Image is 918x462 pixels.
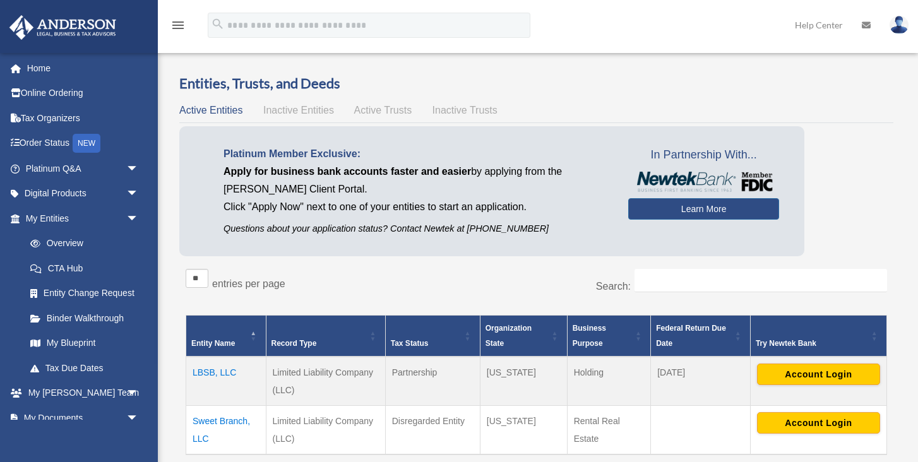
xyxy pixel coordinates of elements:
th: Try Newtek Bank : Activate to sort [750,316,886,357]
a: Learn More [628,198,779,220]
a: Digital Productsarrow_drop_down [9,181,158,206]
p: Questions about your application status? Contact Newtek at [PHONE_NUMBER] [224,221,609,237]
label: Search: [596,281,631,292]
span: arrow_drop_down [126,156,152,182]
span: arrow_drop_down [126,405,152,431]
a: Entity Change Request [18,281,152,306]
span: Business Purpose [573,324,606,348]
a: Order StatusNEW [9,131,158,157]
td: Limited Liability Company (LLC) [266,406,385,455]
span: In Partnership With... [628,145,779,165]
a: Account Login [757,417,880,427]
td: Sweet Branch, LLC [186,406,266,455]
a: Home [9,56,158,81]
div: NEW [73,134,100,153]
a: My Documentsarrow_drop_down [9,405,158,430]
h3: Entities, Trusts, and Deeds [179,74,893,93]
a: Tax Organizers [9,105,158,131]
th: Organization State: Activate to sort [480,316,567,357]
span: Entity Name [191,339,235,348]
a: My Blueprint [18,331,152,356]
img: User Pic [890,16,909,34]
td: Disregarded Entity [385,406,480,455]
td: Partnership [385,357,480,406]
span: arrow_drop_down [126,206,152,232]
p: by applying from the [PERSON_NAME] Client Portal. [224,163,609,198]
a: Account Login [757,369,880,379]
span: Inactive Trusts [432,105,498,115]
a: CTA Hub [18,256,152,281]
span: Active Entities [179,105,242,115]
img: NewtekBankLogoSM.png [635,172,773,192]
span: arrow_drop_down [126,181,152,207]
div: Try Newtek Bank [756,336,867,351]
td: [US_STATE] [480,406,567,455]
a: Platinum Q&Aarrow_drop_down [9,156,158,181]
a: Overview [18,231,145,256]
p: Platinum Member Exclusive: [224,145,609,163]
span: Organization State [486,324,532,348]
td: [DATE] [651,357,751,406]
a: menu [170,22,186,33]
td: [US_STATE] [480,357,567,406]
a: Online Ordering [9,81,158,106]
th: Entity Name: Activate to invert sorting [186,316,266,357]
a: Tax Due Dates [18,355,152,381]
th: Federal Return Due Date: Activate to sort [651,316,751,357]
img: Anderson Advisors Platinum Portal [6,15,120,40]
span: Federal Return Due Date [656,324,726,348]
th: Record Type: Activate to sort [266,316,385,357]
span: Inactive Entities [263,105,334,115]
i: menu [170,18,186,33]
th: Tax Status: Activate to sort [385,316,480,357]
th: Business Purpose: Activate to sort [567,316,651,357]
i: search [211,17,225,31]
span: arrow_drop_down [126,381,152,406]
a: My Entitiesarrow_drop_down [9,206,152,231]
td: Holding [567,357,651,406]
td: Rental Real Estate [567,406,651,455]
p: Click "Apply Now" next to one of your entities to start an application. [224,198,609,216]
a: My [PERSON_NAME] Teamarrow_drop_down [9,381,158,406]
span: Active Trusts [354,105,412,115]
label: entries per page [212,278,285,289]
span: Record Type [271,339,317,348]
td: Limited Liability Company (LLC) [266,357,385,406]
span: Apply for business bank accounts faster and easier [224,166,471,177]
a: Binder Walkthrough [18,305,152,331]
button: Account Login [757,412,880,434]
button: Account Login [757,364,880,385]
td: LBSB, LLC [186,357,266,406]
span: Tax Status [391,339,429,348]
